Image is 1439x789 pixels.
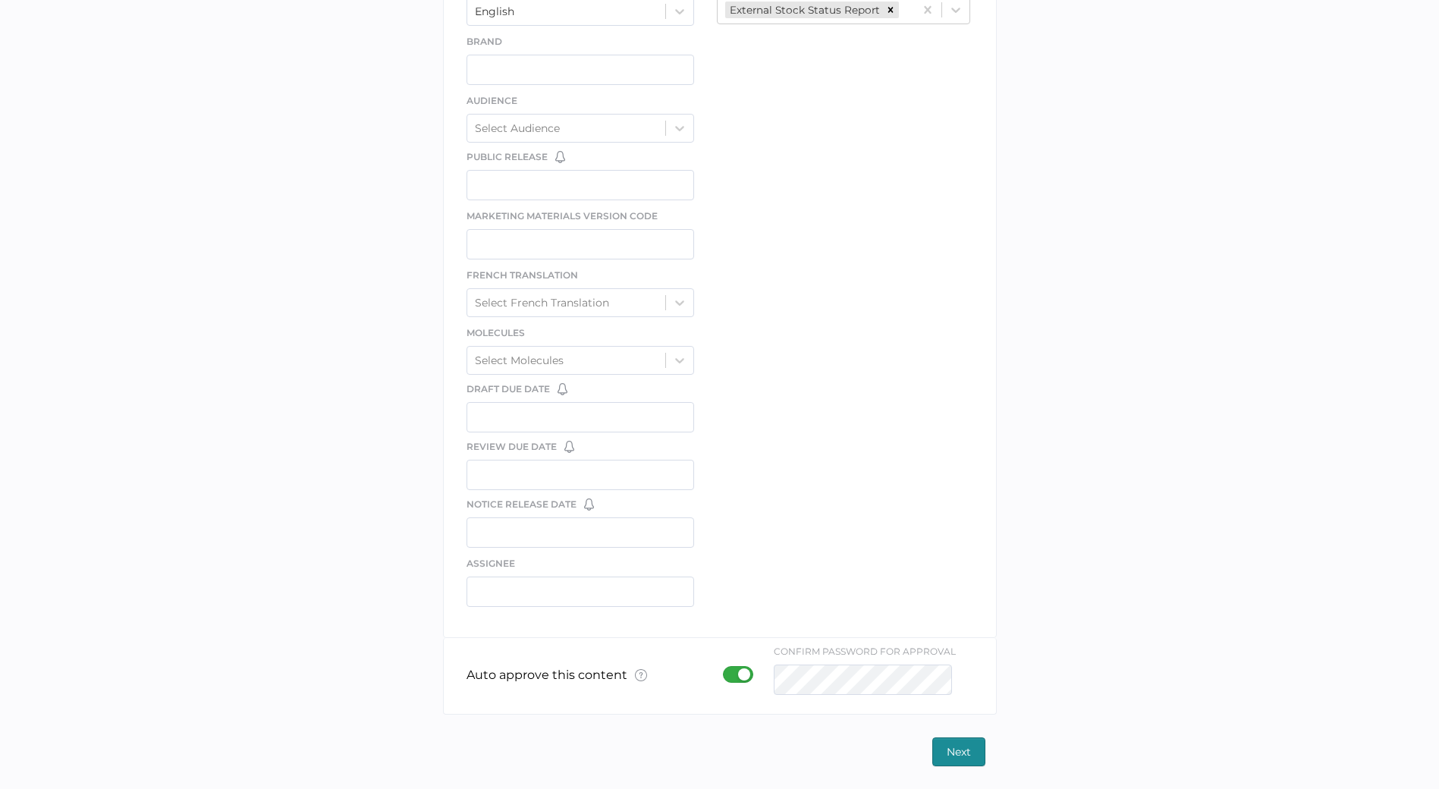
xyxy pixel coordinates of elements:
button: Next [932,737,985,766]
span: Next [947,738,971,765]
span: Assignee [467,558,515,569]
span: Brand [467,36,502,47]
div: confirm password for approval [774,646,956,657]
img: bell-default.8986a8bf.svg [555,151,565,163]
div: Select Audience [475,121,560,135]
span: Marketing Materials Version Code [467,210,658,222]
span: French Translation [467,269,578,281]
span: Audience [467,95,517,106]
span: Public Release [467,150,548,164]
div: Select French Translation [475,296,609,310]
p: Auto approve this content [467,668,647,685]
img: bell-default.8986a8bf.svg [584,498,594,511]
span: Draft Due Date [467,382,550,396]
span: Review Due Date [467,440,557,454]
img: bell-default.8986a8bf.svg [564,441,574,453]
div: External Stock Status Report [725,2,882,18]
span: Molecules [467,327,525,338]
img: tooltip-default.0a89c667.svg [635,669,647,681]
div: Select Molecules [475,354,564,367]
span: Notice Release Date [467,498,577,511]
div: English [475,5,514,18]
img: bell-default.8986a8bf.svg [558,383,567,395]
